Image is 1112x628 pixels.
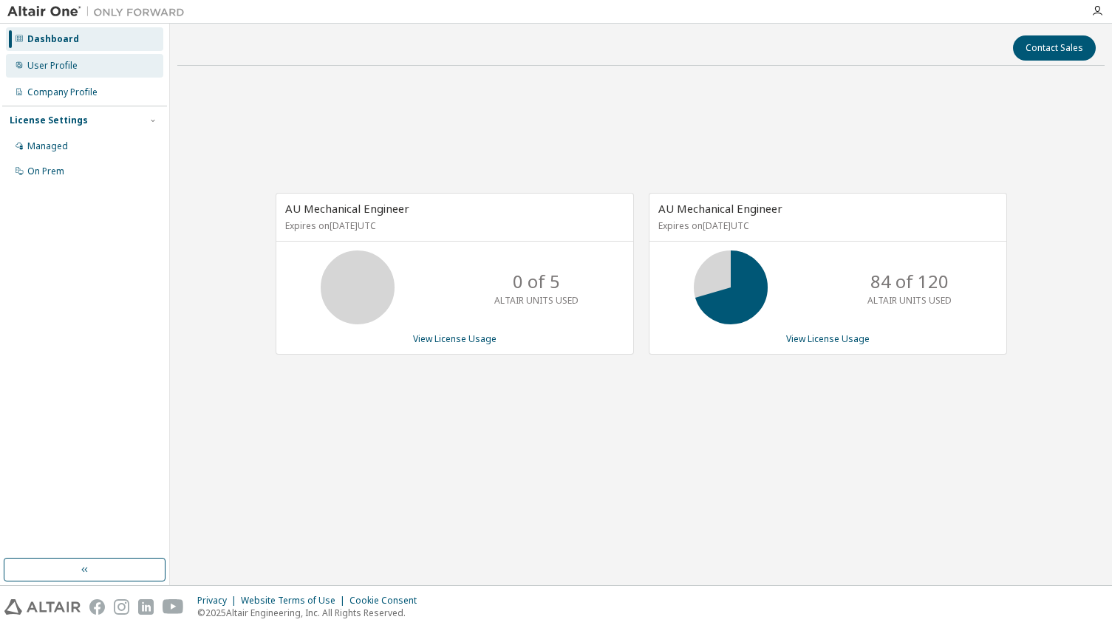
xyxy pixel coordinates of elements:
p: ALTAIR UNITS USED [494,294,579,307]
span: AU Mechanical Engineer [658,201,782,216]
p: 84 of 120 [870,269,949,294]
img: instagram.svg [114,599,129,615]
p: Expires on [DATE] UTC [285,219,621,232]
div: Dashboard [27,33,79,45]
img: Altair One [7,4,192,19]
div: User Profile [27,60,78,72]
p: Expires on [DATE] UTC [658,219,994,232]
p: ALTAIR UNITS USED [867,294,952,307]
img: facebook.svg [89,599,105,615]
div: On Prem [27,165,64,177]
span: AU Mechanical Engineer [285,201,409,216]
div: Website Terms of Use [241,595,349,607]
div: License Settings [10,115,88,126]
img: altair_logo.svg [4,599,81,615]
p: © 2025 Altair Engineering, Inc. All Rights Reserved. [197,607,426,619]
img: youtube.svg [163,599,184,615]
div: Managed [27,140,68,152]
p: 0 of 5 [513,269,560,294]
div: Cookie Consent [349,595,426,607]
a: View License Usage [786,332,870,345]
div: Privacy [197,595,241,607]
a: View License Usage [413,332,497,345]
img: linkedin.svg [138,599,154,615]
button: Contact Sales [1013,35,1096,61]
div: Company Profile [27,86,98,98]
